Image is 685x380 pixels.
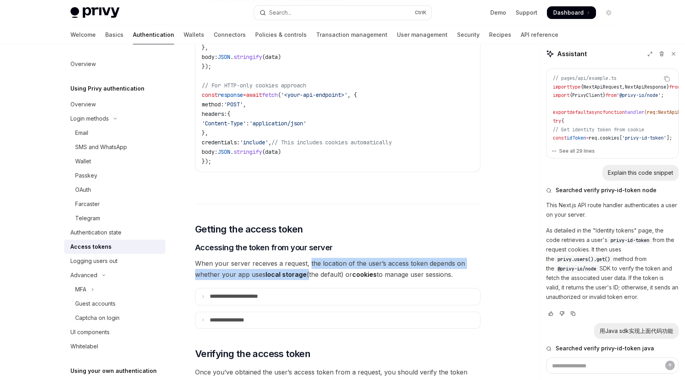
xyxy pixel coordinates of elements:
h5: Using Privy authentication [70,84,144,93]
span: default [569,109,589,115]
button: Copy the contents from the code block [662,74,672,84]
span: Accessing the token from your server [195,242,333,253]
span: privy-id-token [611,237,649,244]
button: Copy chat response [568,310,578,318]
span: type [569,84,581,90]
button: Searched verify privy-id-token node [546,186,679,194]
div: Wallet [75,157,91,166]
span: Ctrl K [415,9,427,16]
span: }); [202,158,211,165]
span: credentials: [202,139,240,146]
span: . [597,135,600,141]
span: Verifying the access token [195,348,310,360]
div: MFA [75,285,86,294]
span: { [569,92,572,98]
span: ; [661,92,664,98]
span: handler [625,109,644,115]
span: ) [278,148,281,155]
span: req [647,109,655,115]
span: import [553,84,569,90]
a: Telegram [64,211,165,225]
span: , [622,84,625,90]
div: Logging users out [70,256,118,266]
span: 'application/json' [249,120,306,127]
span: : [246,120,249,127]
span: } [603,92,605,98]
span: Assistant [557,49,587,59]
a: Passkey [64,168,165,183]
div: Email [75,128,88,138]
span: ]; [666,135,672,141]
button: Send message [665,361,675,370]
div: Explain this code snippet [608,169,673,177]
span: ( [644,109,647,115]
div: Access tokens [70,242,112,251]
span: // For HTTP-only cookies approach [202,82,306,89]
a: Transaction management [316,25,387,44]
span: data [265,148,278,155]
div: SMS and WhatsApp [75,142,127,152]
span: headers: [202,110,227,117]
span: JSON [218,148,230,155]
span: , [243,101,246,108]
span: When your server receives a request, the location of the user’s access token depends on whether y... [195,258,480,280]
a: Access tokens [64,240,165,254]
span: NextApiResponse [625,84,666,90]
div: Authentication state [70,228,121,237]
button: Toggle Login methods section [64,112,165,126]
strong: cookies [352,270,377,278]
a: Welcome [70,25,96,44]
a: Whitelabel [64,339,165,354]
a: API reference [521,25,558,44]
a: Dashboard [547,6,596,19]
span: try [553,118,561,124]
span: ( [262,148,265,155]
span: method: [202,101,224,108]
strong: local storage [266,270,307,278]
span: JSON [218,53,230,60]
span: = [586,135,589,141]
span: Dashboard [553,9,584,17]
div: Login methods [70,114,109,123]
span: // This includes cookies automatically [271,139,392,146]
a: Wallets [184,25,204,44]
span: req [589,135,597,141]
textarea: Ask a question... [546,357,679,374]
a: Support [516,9,537,17]
span: }, [202,44,208,51]
span: stringify [233,53,262,60]
div: Search... [269,8,291,17]
span: { [561,118,564,124]
span: : [655,109,658,115]
a: Authentication state [64,225,165,240]
button: Searched verify privy-id-token java [546,344,679,352]
a: Farcaster [64,197,165,211]
span: ) [278,53,281,60]
a: Recipes [489,25,511,44]
div: Whitelabel [70,342,98,351]
span: Searched verify privy-id-token java [556,344,654,352]
span: ( [262,53,265,60]
span: export [553,109,569,115]
a: Policies & controls [255,25,307,44]
a: Guest accounts [64,297,165,311]
span: // pages/api/example.ts [553,75,617,81]
a: User management [397,25,448,44]
span: 'include' [240,139,268,146]
span: await [246,91,262,98]
span: ( [278,91,281,98]
span: 'POST' [224,101,243,108]
span: 'privy-id-token' [622,135,666,141]
a: Security [457,25,480,44]
span: from [669,84,680,90]
div: Telegram [75,214,100,223]
span: = [243,91,246,98]
a: SMS and WhatsApp [64,140,165,154]
button: Toggle MFA section [64,282,165,297]
span: Searched verify privy-id-token node [556,186,657,194]
span: { [581,84,583,90]
img: light logo [70,7,120,18]
div: Overview [70,59,96,69]
a: Authentication [133,25,174,44]
a: UI components [64,325,165,339]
